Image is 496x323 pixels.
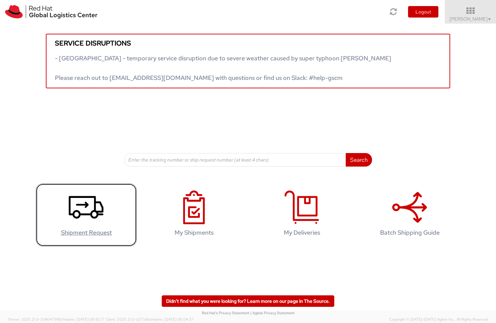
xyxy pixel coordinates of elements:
[124,153,346,167] input: Enter the tracking number or ship request number (at least 4 chars)
[488,17,492,22] span: ▼
[151,229,238,236] h4: My Shipments
[151,317,194,322] span: master, [DATE] 08:04:37
[449,16,492,22] span: [PERSON_NAME]
[8,317,104,322] span: Server: 2025.21.0-3046479f1b3
[105,317,194,322] span: Client: 2025.21.0-c073d8a
[43,229,130,236] h4: Shipment Request
[366,229,453,236] h4: Batch Shipping Guide
[63,317,104,322] span: master, [DATE] 08:10:27
[359,183,460,246] a: Batch Shipping Guide
[258,229,345,236] h4: My Deliveries
[36,183,137,246] a: Shipment Request
[251,183,352,246] a: My Deliveries
[46,34,450,88] a: Service disruptions - [GEOGRAPHIC_DATA] - temporary service disruption due to severe weather caus...
[144,183,245,246] a: My Shipments
[346,153,372,167] button: Search
[5,5,97,19] img: rh-logistics-00dfa346123c4ec078e1.svg
[250,311,294,315] a: | Agistix Privacy Statement
[202,311,249,315] a: Red Hat's Privacy Statement
[55,54,391,82] span: - [GEOGRAPHIC_DATA] - temporary service disruption due to severe weather caused by super typhoon ...
[162,295,334,307] a: Didn't find what you were looking for? Learn more on our page in The Source.
[389,317,488,322] span: Copyright © [DATE]-[DATE] Agistix Inc., All Rights Reserved
[55,39,441,47] h5: Service disruptions
[408,6,438,18] button: Logout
